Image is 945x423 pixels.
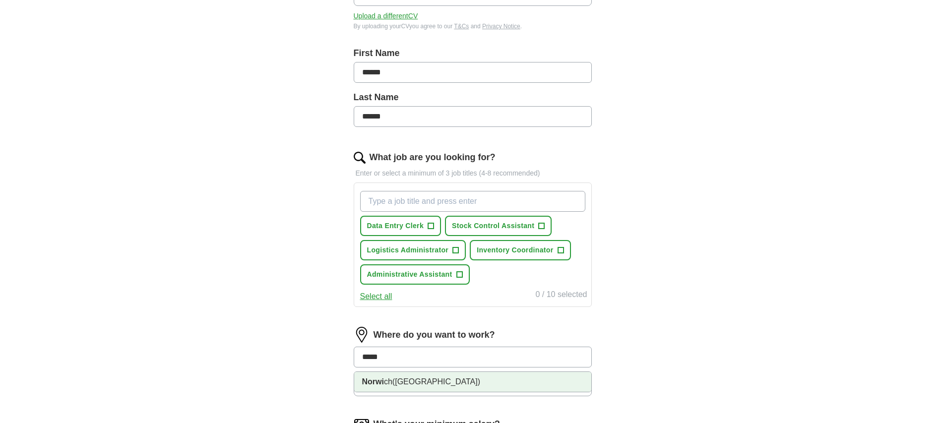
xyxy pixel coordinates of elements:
[354,47,592,60] label: First Name
[454,23,469,30] a: T&Cs
[354,372,591,392] li: ch
[354,152,366,164] img: search.png
[354,22,592,31] div: By uploading your CV you agree to our and .
[367,245,449,255] span: Logistics Administrator
[354,168,592,179] p: Enter or select a minimum of 3 job titles (4-8 recommended)
[370,151,496,164] label: What job are you looking for?
[354,327,370,343] img: location.png
[470,240,570,260] button: Inventory Coordinator
[360,240,466,260] button: Logistics Administrator
[354,91,592,104] label: Last Name
[374,328,495,342] label: Where do you want to work?
[360,291,392,302] button: Select all
[367,269,452,280] span: Administrative Assistant
[482,23,520,30] a: Privacy Notice
[362,377,384,386] strong: Norwi
[535,289,587,302] div: 0 / 10 selected
[392,377,480,386] span: ([GEOGRAPHIC_DATA])
[360,264,470,285] button: Administrative Assistant
[367,221,424,231] span: Data Entry Clerk
[477,245,553,255] span: Inventory Coordinator
[360,191,585,212] input: Type a job title and press enter
[445,216,552,236] button: Stock Control Assistant
[354,11,418,21] button: Upload a differentCV
[452,221,534,231] span: Stock Control Assistant
[360,216,441,236] button: Data Entry Clerk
